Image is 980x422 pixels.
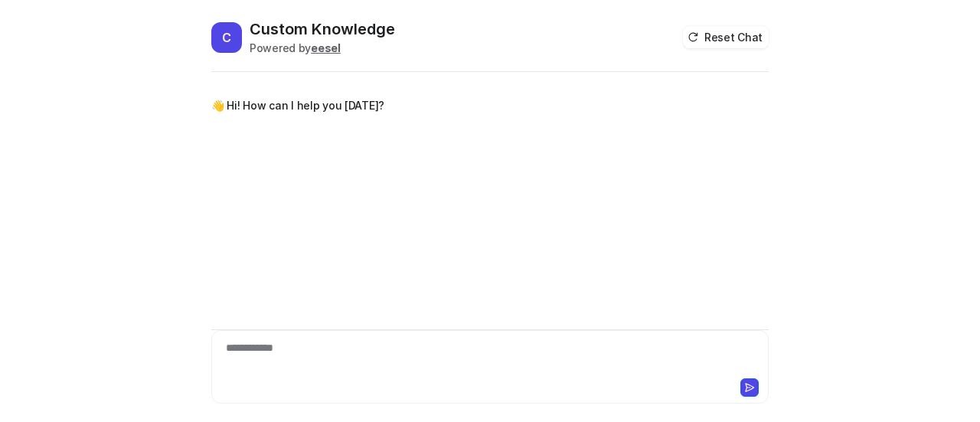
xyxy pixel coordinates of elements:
p: 👋 Hi! How can I help you [DATE]? [211,97,384,115]
h2: Custom Knowledge [250,18,395,40]
button: Reset Chat [683,26,769,48]
div: Powered by [250,40,395,56]
b: eesel [311,41,341,54]
span: C [211,22,242,53]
